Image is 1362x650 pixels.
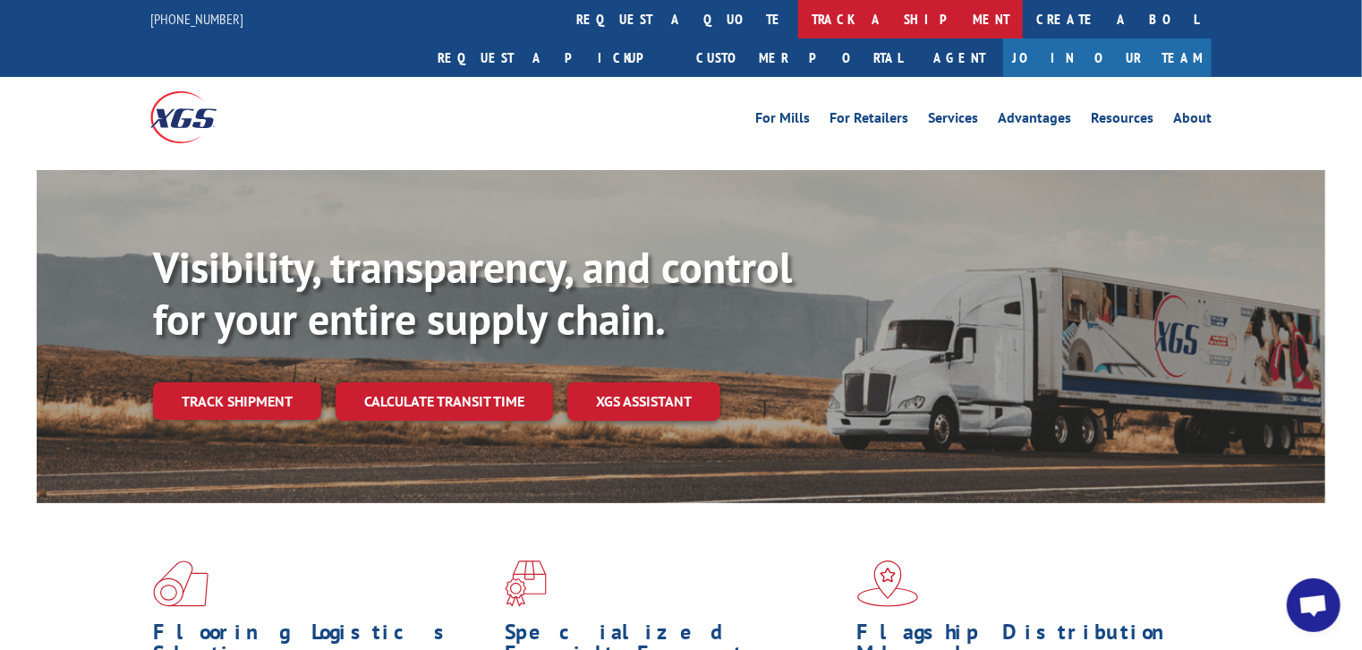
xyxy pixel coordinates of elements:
[755,111,810,131] a: For Mills
[153,382,321,420] a: Track shipment
[915,38,1003,77] a: Agent
[1003,38,1212,77] a: Join Our Team
[505,560,547,607] img: xgs-icon-focused-on-flooring-red
[928,111,978,131] a: Services
[153,560,209,607] img: xgs-icon-total-supply-chain-intelligence-red
[1173,111,1212,131] a: About
[567,382,720,421] a: XGS ASSISTANT
[150,10,243,28] a: [PHONE_NUMBER]
[1091,111,1153,131] a: Resources
[857,560,919,607] img: xgs-icon-flagship-distribution-model-red
[424,38,683,77] a: Request a pickup
[1287,578,1341,632] div: Open chat
[998,111,1071,131] a: Advantages
[830,111,908,131] a: For Retailers
[153,239,792,346] b: Visibility, transparency, and control for your entire supply chain.
[683,38,915,77] a: Customer Portal
[336,382,553,421] a: Calculate transit time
